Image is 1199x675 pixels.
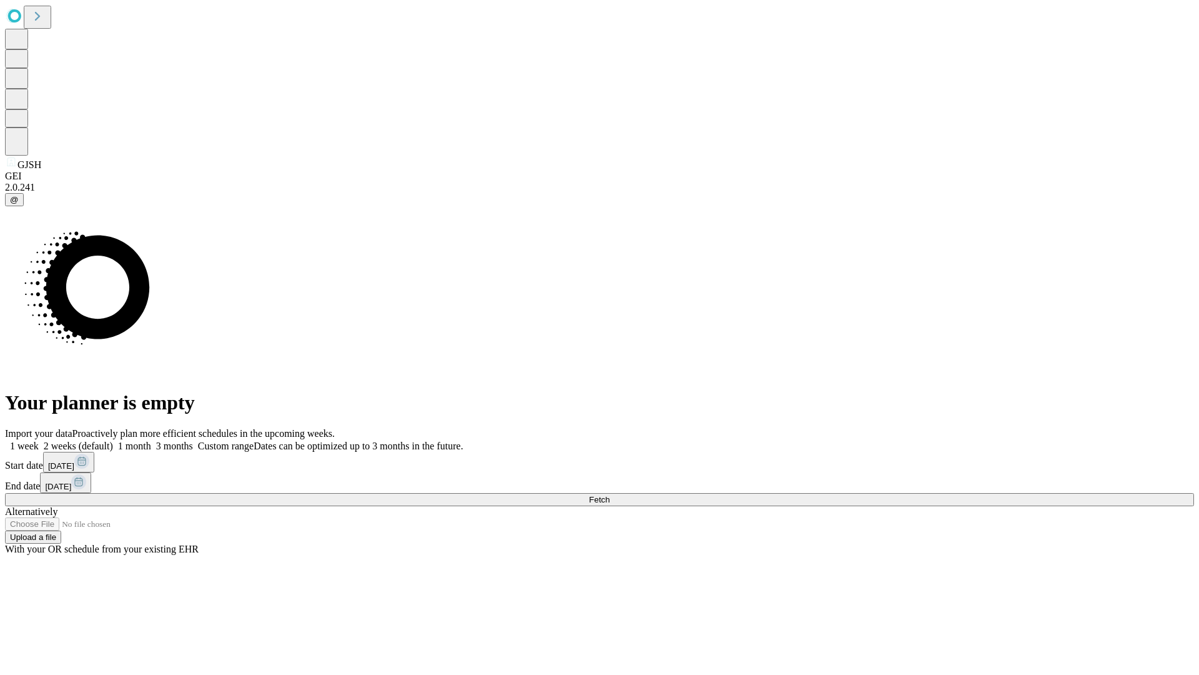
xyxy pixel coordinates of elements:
span: 1 week [10,441,39,451]
span: Proactively plan more efficient schedules in the upcoming weeks. [72,428,335,439]
span: [DATE] [45,482,71,491]
span: Dates can be optimized up to 3 months in the future. [254,441,463,451]
span: With your OR schedule from your existing EHR [5,544,199,554]
span: 3 months [156,441,193,451]
div: GEI [5,171,1194,182]
span: Import your data [5,428,72,439]
button: Fetch [5,493,1194,506]
span: GJSH [17,159,41,170]
span: Alternatively [5,506,57,517]
div: Start date [5,452,1194,472]
span: Custom range [198,441,254,451]
span: 2 weeks (default) [44,441,113,451]
button: [DATE] [40,472,91,493]
h1: Your planner is empty [5,391,1194,414]
div: End date [5,472,1194,493]
button: [DATE] [43,452,94,472]
span: Fetch [589,495,609,504]
span: @ [10,195,19,204]
div: 2.0.241 [5,182,1194,193]
span: 1 month [118,441,151,451]
button: Upload a file [5,531,61,544]
span: [DATE] [48,461,74,471]
button: @ [5,193,24,206]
